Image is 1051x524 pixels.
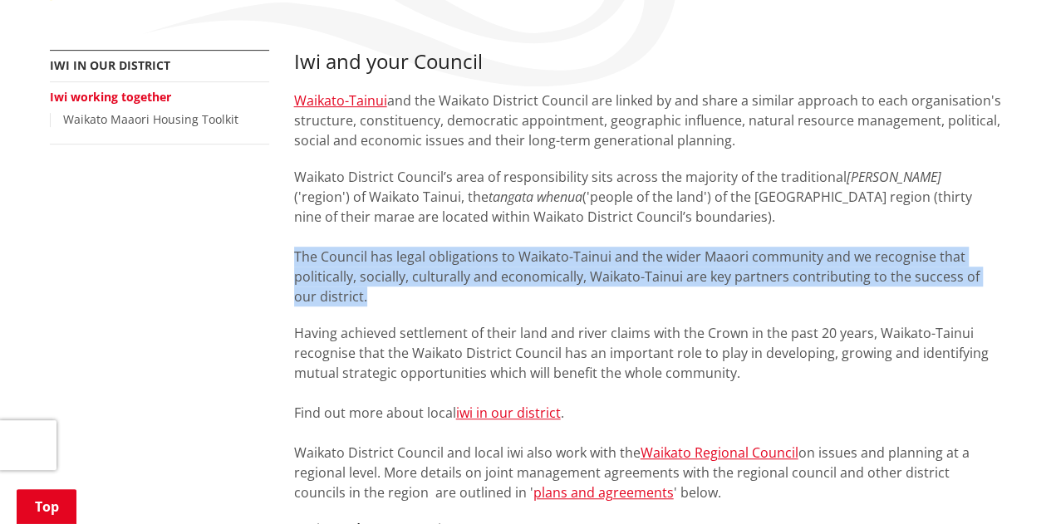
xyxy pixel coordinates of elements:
[456,404,561,422] a: iwi in our district
[847,168,941,186] em: [PERSON_NAME]
[533,483,674,502] a: plans and agreements
[641,443,798,462] a: Waikato Regional Council
[294,404,970,502] span: . Waikato District Council and local iwi also work with the on issues and planning at a regional ...
[489,188,582,206] em: tangata whenua
[294,323,1002,502] p: Having achieved settlement of their land and river claims with the Crown in the past 20 years, Wa...
[63,111,238,127] a: Waikato Maaori Housing Toolkit
[294,91,387,110] a: Waikato-Tainui
[17,489,76,524] a: Top
[50,89,171,105] a: Iwi working together
[975,454,1034,514] iframe: Messenger Launcher
[294,404,456,422] span: Find out more about local
[294,91,1001,149] span: and the Waikato District Council are linked by and share a similar approach to each organisation'...
[50,57,170,73] a: Iwi in our district
[294,167,1002,306] p: Waikato District Council’s area of responsibility sits across the majority of the traditional ('r...
[294,50,1002,74] h3: Iwi and your Council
